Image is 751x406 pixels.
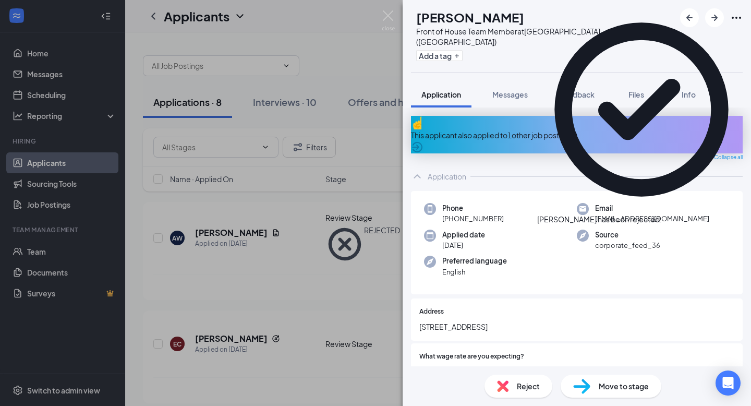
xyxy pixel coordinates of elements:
[416,26,675,47] div: Front of House Team Member at [GEOGRAPHIC_DATA] ([GEOGRAPHIC_DATA])
[442,213,504,224] span: [PHONE_NUMBER]
[454,53,460,59] svg: Plus
[419,307,444,317] span: Address
[419,366,734,377] span: 8.50-10.00
[442,240,485,250] span: [DATE]
[428,171,466,182] div: Application
[595,230,660,240] span: Source
[537,214,662,225] div: [PERSON_NAME] has been rejected.
[411,170,423,183] svg: ChevronUp
[419,352,524,362] span: What wage rate are you expecting?
[419,321,734,332] span: [STREET_ADDRESS]
[421,90,461,99] span: Application
[599,380,649,392] span: Move to stage
[492,90,528,99] span: Messages
[416,8,524,26] h1: [PERSON_NAME]
[411,141,423,153] svg: ArrowCircle
[716,371,741,396] div: Open Intercom Messenger
[442,230,485,240] span: Applied date
[537,5,746,214] svg: CheckmarkCircle
[442,256,507,266] span: Preferred language
[595,240,660,250] span: corporate_feed_36
[517,380,540,392] span: Reject
[411,129,743,141] div: This applicant also applied to 1 other job posting(s)
[416,50,463,61] button: PlusAdd a tag
[442,267,507,277] span: English
[442,203,504,213] span: Phone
